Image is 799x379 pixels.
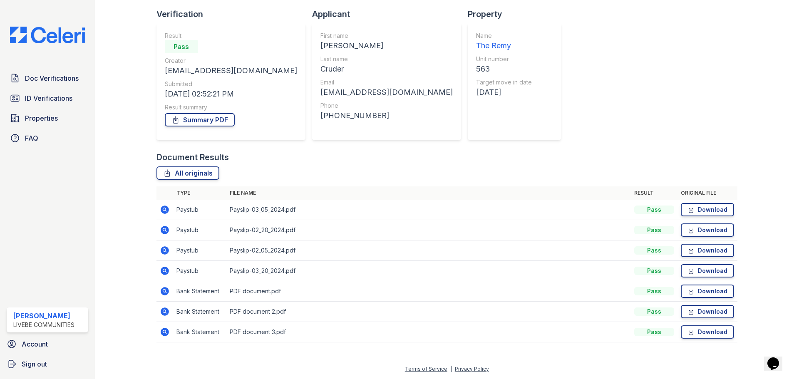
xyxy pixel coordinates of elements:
[405,366,447,372] a: Terms of Service
[226,240,631,261] td: Payslip-02_05_2024.pdf
[25,133,38,143] span: FAQ
[165,103,297,111] div: Result summary
[764,346,791,371] iframe: chat widget
[631,186,677,200] th: Result
[173,186,226,200] th: Type
[450,366,452,372] div: |
[476,32,532,52] a: Name The Remy
[634,267,674,275] div: Pass
[7,70,88,87] a: Doc Verifications
[320,110,453,121] div: [PHONE_NUMBER]
[226,186,631,200] th: File name
[173,220,226,240] td: Paystub
[312,8,468,20] div: Applicant
[25,113,58,123] span: Properties
[173,261,226,281] td: Paystub
[320,102,453,110] div: Phone
[681,203,734,216] a: Download
[13,321,74,329] div: LiveBe Communities
[476,87,532,98] div: [DATE]
[634,226,674,234] div: Pass
[22,359,47,369] span: Sign out
[7,110,88,126] a: Properties
[681,264,734,277] a: Download
[3,356,92,372] a: Sign out
[681,285,734,298] a: Download
[165,57,297,65] div: Creator
[476,78,532,87] div: Target move in date
[165,65,297,77] div: [EMAIL_ADDRESS][DOMAIN_NAME]
[156,151,229,163] div: Document Results
[634,328,674,336] div: Pass
[13,311,74,321] div: [PERSON_NAME]
[226,322,631,342] td: PDF document 3.pdf
[681,325,734,339] a: Download
[156,8,312,20] div: Verification
[320,40,453,52] div: [PERSON_NAME]
[320,63,453,75] div: Cruder
[320,32,453,40] div: First name
[173,322,226,342] td: Bank Statement
[173,200,226,220] td: Paystub
[173,281,226,302] td: Bank Statement
[455,366,489,372] a: Privacy Policy
[3,336,92,352] a: Account
[226,261,631,281] td: Payslip-03_20_2024.pdf
[226,302,631,322] td: PDF document 2.pdf
[226,220,631,240] td: Payslip-02_20_2024.pdf
[677,186,737,200] th: Original file
[476,40,532,52] div: The Remy
[681,244,734,257] a: Download
[165,32,297,40] div: Result
[226,281,631,302] td: PDF document.pdf
[476,32,532,40] div: Name
[165,80,297,88] div: Submitted
[476,63,532,75] div: 563
[634,246,674,255] div: Pass
[156,166,219,180] a: All originals
[7,130,88,146] a: FAQ
[3,27,92,43] img: CE_Logo_Blue-a8612792a0a2168367f1c8372b55b34899dd931a85d93a1a3d3e32e68fde9ad4.png
[634,287,674,295] div: Pass
[468,8,568,20] div: Property
[173,240,226,261] td: Paystub
[320,55,453,63] div: Last name
[25,73,79,83] span: Doc Verifications
[634,307,674,316] div: Pass
[173,302,226,322] td: Bank Statement
[22,339,48,349] span: Account
[165,88,297,100] div: [DATE] 02:52:21 PM
[476,55,532,63] div: Unit number
[165,40,198,53] div: Pass
[226,200,631,220] td: Payslip-03_05_2024.pdf
[7,90,88,107] a: ID Verifications
[681,305,734,318] a: Download
[320,87,453,98] div: [EMAIL_ADDRESS][DOMAIN_NAME]
[165,113,235,126] a: Summary PDF
[320,78,453,87] div: Email
[25,93,72,103] span: ID Verifications
[634,206,674,214] div: Pass
[681,223,734,237] a: Download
